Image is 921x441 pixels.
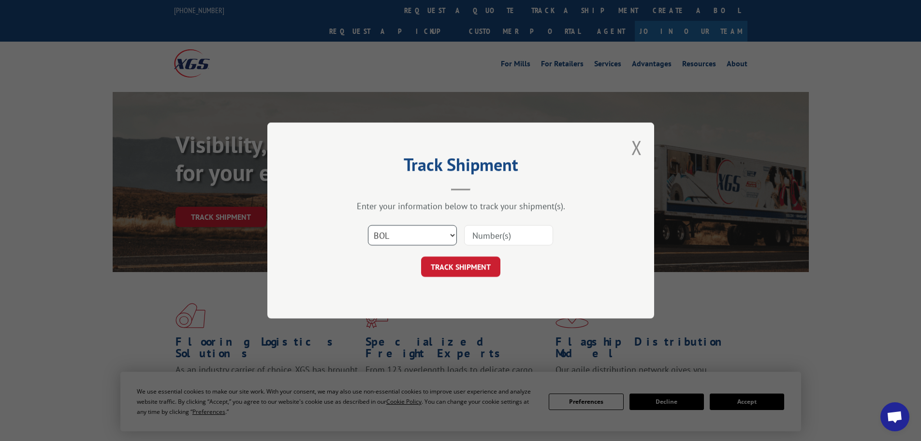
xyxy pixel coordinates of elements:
div: Enter your information below to track your shipment(s). [316,200,606,212]
input: Number(s) [464,225,553,245]
div: Open chat [880,402,909,431]
h2: Track Shipment [316,158,606,176]
button: Close modal [631,135,642,160]
button: TRACK SHIPMENT [421,257,500,277]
